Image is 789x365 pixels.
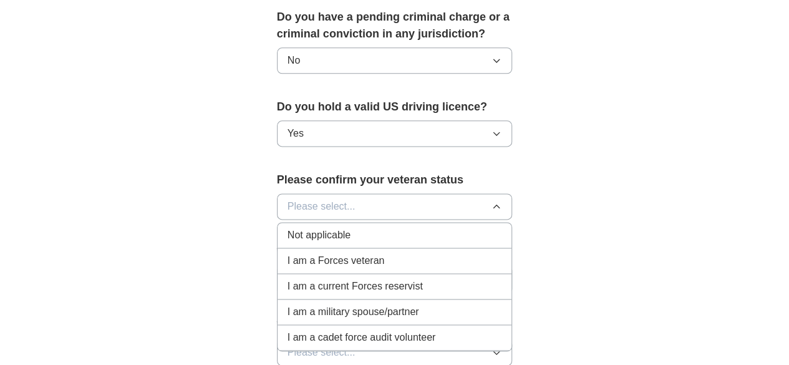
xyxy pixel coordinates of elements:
span: I am a military spouse/partner [288,304,419,319]
button: Yes [277,120,513,147]
label: Do you have a pending criminal charge or a criminal conviction in any jurisdiction? [277,9,513,42]
span: Please select... [288,199,356,214]
label: Please confirm your veteran status [277,172,513,188]
span: No [288,53,300,68]
span: Yes [288,126,304,141]
span: I am a cadet force audit volunteer [288,330,435,345]
span: Not applicable [288,228,351,243]
label: Do you hold a valid US driving licence? [277,99,513,115]
span: Please select... [288,345,356,360]
span: I am a Forces veteran [288,253,385,268]
button: No [277,47,513,74]
button: Please select... [277,193,513,220]
span: I am a current Forces reservist [288,279,423,294]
